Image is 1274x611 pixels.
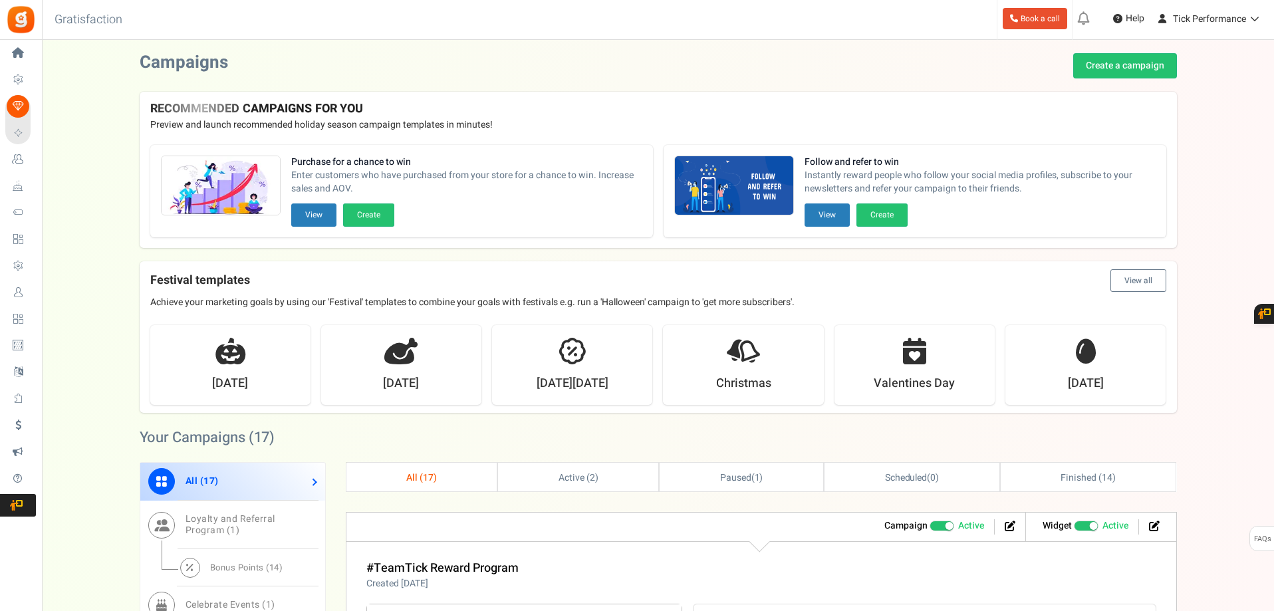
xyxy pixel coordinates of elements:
[1068,375,1104,392] strong: [DATE]
[212,375,248,392] strong: [DATE]
[884,519,928,533] strong: Campaign
[383,375,419,392] strong: [DATE]
[1102,519,1128,533] span: Active
[716,375,771,392] strong: Christmas
[406,471,437,485] span: All ( )
[958,519,984,533] span: Active
[930,471,936,485] span: 0
[150,269,1166,292] h4: Festival templates
[366,577,519,590] p: Created [DATE]
[755,471,760,485] span: 1
[885,471,939,485] span: ( )
[1110,269,1166,292] button: View all
[203,474,215,488] span: 17
[40,7,137,33] h3: Gratisfaction
[856,203,908,227] button: Create
[1108,8,1150,29] a: Help
[1061,471,1115,485] span: Finished ( )
[720,471,763,485] span: ( )
[291,203,336,227] button: View
[140,53,228,72] h2: Campaigns
[150,102,1166,116] h4: RECOMMENDED CAMPAIGNS FOR YOU
[162,156,280,216] img: Recommended Campaigns
[423,471,434,485] span: 17
[1033,519,1139,535] li: Widget activated
[1043,519,1072,533] strong: Widget
[6,5,36,35] img: Gratisfaction
[805,169,1156,195] span: Instantly reward people who follow your social media profiles, subscribe to your newsletters and ...
[210,561,283,574] span: Bonus Points ( )
[1173,12,1246,26] span: Tick Performance
[150,296,1166,309] p: Achieve your marketing goals by using our 'Festival' templates to combine your goals with festiva...
[720,471,751,485] span: Paused
[269,561,279,574] span: 14
[874,375,955,392] strong: Valentines Day
[1253,527,1271,552] span: FAQs
[590,471,595,485] span: 2
[254,427,270,448] span: 17
[1102,471,1112,485] span: 14
[186,474,219,488] span: All ( )
[366,559,519,577] a: #TeamTick Reward Program
[1073,53,1177,78] a: Create a campaign
[805,203,850,227] button: View
[230,523,236,537] span: 1
[805,156,1156,169] strong: Follow and refer to win
[537,375,608,392] strong: [DATE][DATE]
[291,169,642,195] span: Enter customers who have purchased from your store for a chance to win. Increase sales and AOV.
[675,156,793,216] img: Recommended Campaigns
[1122,12,1144,25] span: Help
[186,512,275,537] span: Loyalty and Referral Program ( )
[885,471,928,485] span: Scheduled
[140,431,275,444] h2: Your Campaigns ( )
[1003,8,1067,29] a: Book a call
[291,156,642,169] strong: Purchase for a chance to win
[150,118,1166,132] p: Preview and launch recommended holiday season campaign templates in minutes!
[559,471,598,485] span: Active ( )
[343,203,394,227] button: Create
